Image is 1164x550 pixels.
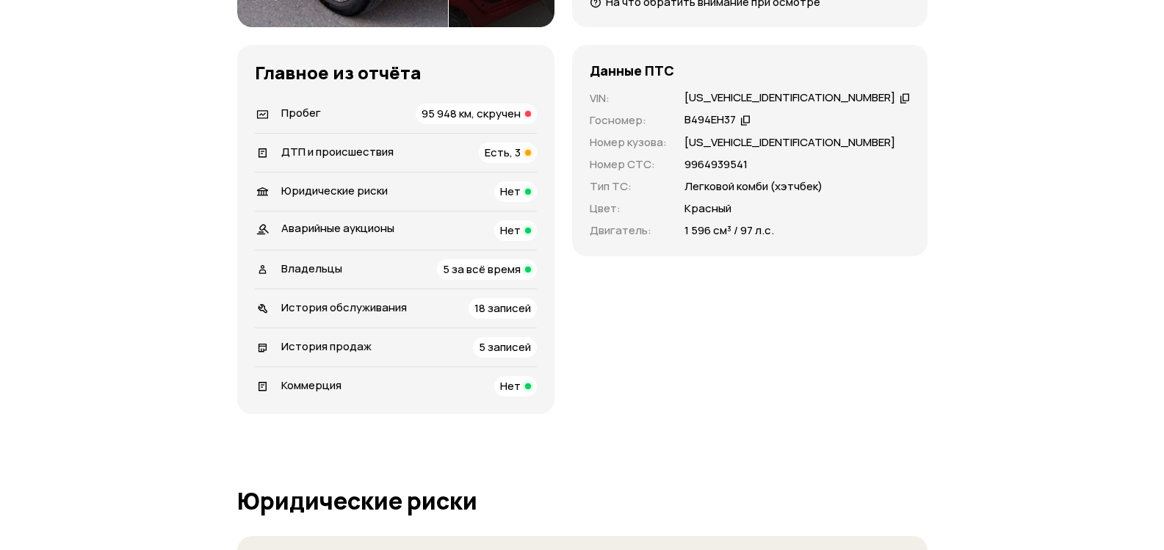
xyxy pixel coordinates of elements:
[281,183,388,198] span: Юридические риски
[684,200,731,217] p: Красный
[422,106,521,121] span: 95 948 км, скручен
[684,134,895,151] p: [US_VEHICLE_IDENTIFICATION_NUMBER]
[684,222,774,239] p: 1 596 см³ / 97 л.с.
[281,300,407,315] span: История обслуживания
[500,378,521,394] span: Нет
[500,184,521,199] span: Нет
[255,62,537,83] h3: Главное из отчёта
[684,112,736,128] div: В494ЕН37
[684,156,748,173] p: 9964939541
[281,105,321,120] span: Пробег
[684,90,895,106] div: [US_VEHICLE_IDENTIFICATION_NUMBER]
[590,62,674,79] h4: Данные ПТС
[590,134,667,151] p: Номер кузова :
[443,261,521,277] span: 5 за всё время
[485,145,521,160] span: Есть, 3
[479,339,531,355] span: 5 записей
[474,300,531,316] span: 18 записей
[281,220,394,236] span: Аварийные аукционы
[281,261,342,276] span: Владельцы
[281,377,341,393] span: Коммерция
[590,178,667,195] p: Тип ТС :
[590,156,667,173] p: Номер СТС :
[590,112,667,129] p: Госномер :
[237,488,928,514] h1: Юридические риски
[590,222,667,239] p: Двигатель :
[281,144,394,159] span: ДТП и происшествия
[500,222,521,238] span: Нет
[590,90,667,106] p: VIN :
[590,200,667,217] p: Цвет :
[281,339,372,354] span: История продаж
[684,178,823,195] p: Легковой комби (хэтчбек)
